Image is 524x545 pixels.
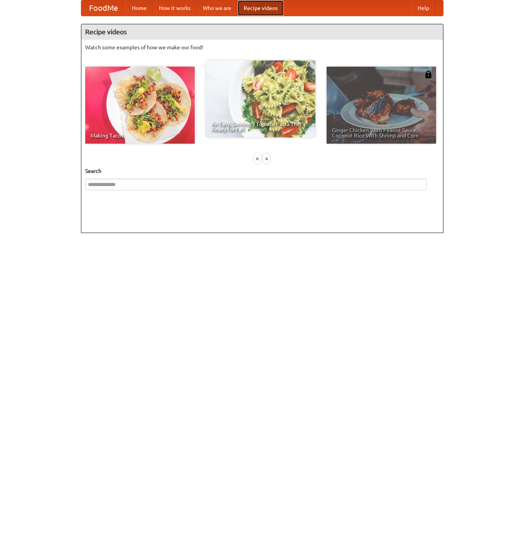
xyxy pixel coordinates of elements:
a: Home [126,0,153,16]
h5: Search [85,167,439,175]
span: An Easy, Summery Tomato Pasta That's Ready for Fall [211,121,310,132]
a: Recipe videos [238,0,284,16]
a: How it works [153,0,197,16]
a: Who we are [197,0,238,16]
a: An Easy, Summery Tomato Pasta That's Ready for Fall [206,60,315,138]
a: Help [411,0,435,16]
div: « [254,154,261,163]
div: » [263,154,270,163]
img: 483408.png [425,70,432,78]
a: FoodMe [81,0,126,16]
a: Making Tacos [85,67,195,144]
span: Making Tacos [91,133,189,138]
p: Watch some examples of how we make our food! [85,44,439,51]
h4: Recipe videos [81,24,443,40]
